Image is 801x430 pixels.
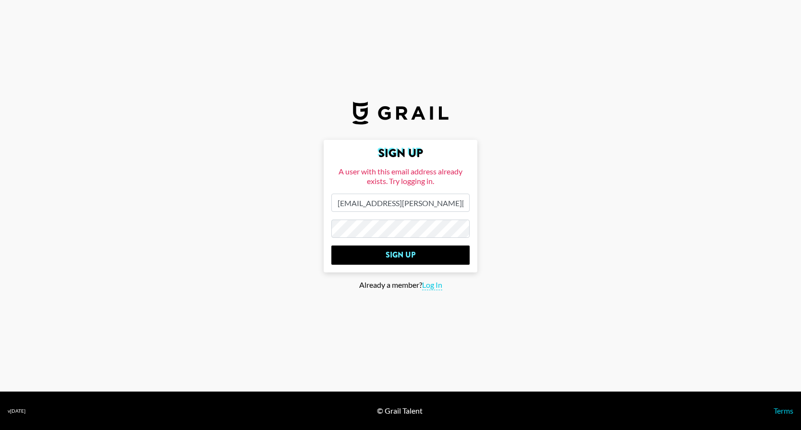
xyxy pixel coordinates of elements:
span: Log In [422,280,442,290]
img: Grail Talent Logo [352,101,449,124]
input: Email [331,194,470,212]
div: v [DATE] [8,408,25,414]
div: A user with this email address already exists. Try logging in. [331,167,470,186]
div: © Grail Talent [377,406,423,416]
a: Terms [774,406,793,415]
div: Already a member? [8,280,793,290]
input: Sign Up [331,246,470,265]
h2: Sign Up [331,147,470,159]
